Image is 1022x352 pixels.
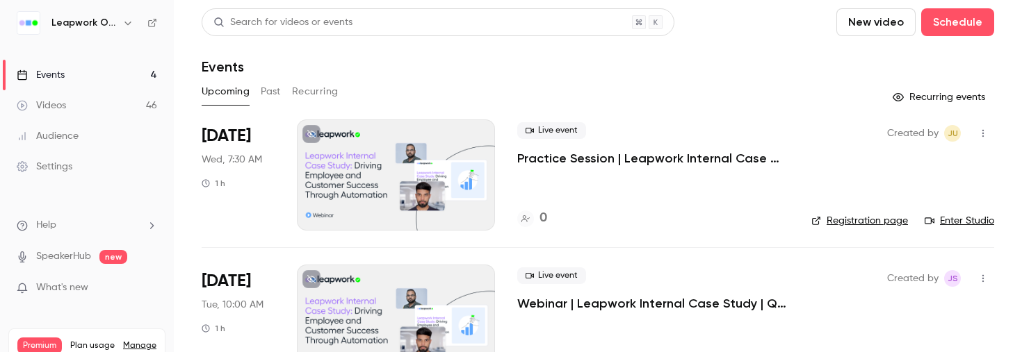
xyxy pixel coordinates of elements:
span: Created by [887,125,939,142]
button: Schedule [921,8,994,36]
h1: Events [202,58,244,75]
button: Past [261,81,281,103]
img: Leapwork Online Event [17,12,40,34]
button: Recurring [292,81,339,103]
div: Aug 13 Wed, 7:30 AM (America/New York) [202,119,275,231]
span: Live event [517,122,586,139]
div: Search for videos or events [213,15,352,30]
div: 1 h [202,323,225,334]
span: Tue, 10:00 AM [202,298,263,312]
span: JS [948,270,958,287]
div: Videos [17,99,66,112]
span: Plan usage [70,340,115,351]
iframe: Noticeable Trigger [140,282,157,294]
h6: Leapwork Online Event [51,16,117,30]
span: Live event [517,267,586,284]
a: Webinar | Leapwork Internal Case Study | Q3 2025 [517,295,789,312]
div: 1 h [202,178,225,189]
span: Wed, 7:30 AM [202,153,262,167]
span: [DATE] [202,125,251,147]
span: JU [948,125,958,142]
div: Settings [17,160,72,174]
a: Manage [123,340,156,351]
div: Events [17,68,65,82]
button: New video [836,8,916,36]
span: Jaynesh Singh [944,270,961,287]
a: SpeakerHub [36,249,91,264]
a: 0 [517,209,547,228]
span: Janel Urena [944,125,961,142]
span: What's new [36,280,88,295]
button: Upcoming [202,81,250,103]
button: Recurring events [886,86,994,108]
a: Enter Studio [925,214,994,228]
span: [DATE] [202,270,251,292]
span: new [99,250,127,264]
span: Created by [887,270,939,287]
li: help-dropdown-opener [17,218,157,233]
a: Practice Session | Leapwork Internal Case Study | Q3 2025 [517,150,789,167]
a: Registration page [811,214,908,228]
div: Audience [17,129,79,143]
h4: 0 [540,209,547,228]
span: Help [36,218,56,233]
